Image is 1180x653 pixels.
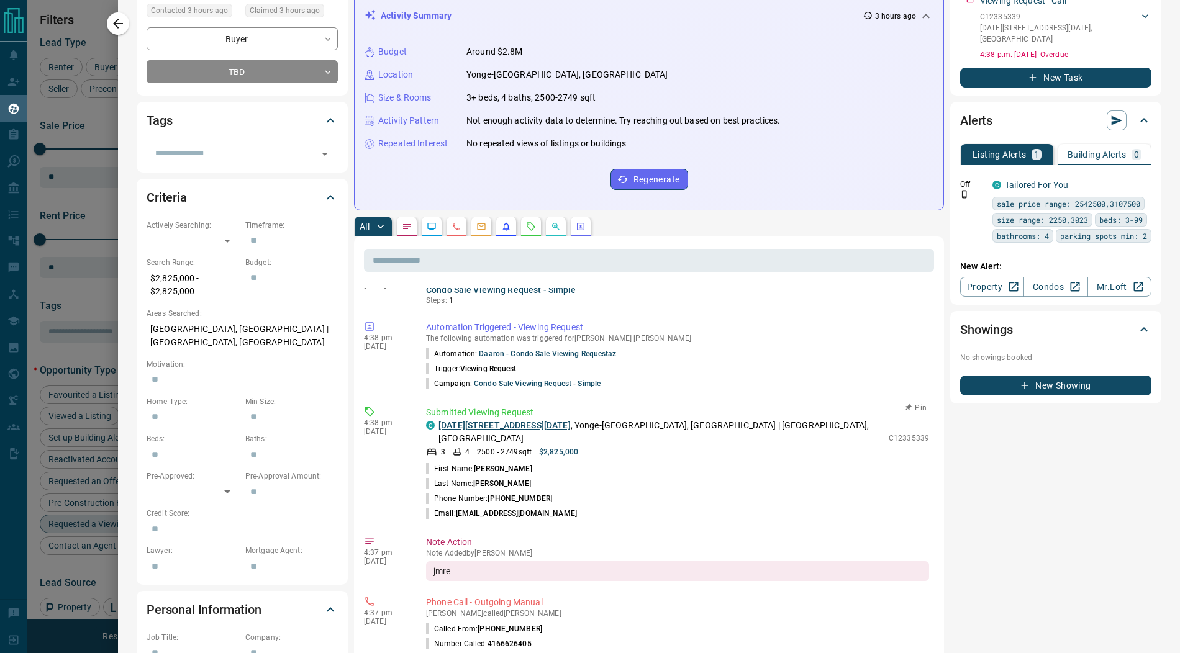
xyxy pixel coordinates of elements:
p: Credit Score: [147,508,338,519]
p: 3+ beds, 4 baths, 2500-2749 sqft [466,91,596,104]
span: size range: 2250,3023 [997,214,1088,226]
a: Daaron - Condo Sale Viewing Requestaz [479,349,616,358]
p: Activity Pattern [378,114,439,127]
p: No repeated views of listings or buildings [466,137,627,150]
p: $2,825,000 [539,446,578,457]
p: Search Range: [147,257,239,268]
p: Campaign: [426,378,601,389]
p: 2500 - 2749 sqft [477,446,532,457]
p: No showings booked [960,352,1151,363]
p: Yonge-[GEOGRAPHIC_DATA], [GEOGRAPHIC_DATA] [466,68,668,81]
span: [EMAIL_ADDRESS][DOMAIN_NAME] [456,509,577,518]
p: Phone Call - Outgoing Manual [426,596,929,609]
span: 4166626405 [488,639,532,648]
span: [PERSON_NAME] [474,464,532,473]
svg: Lead Browsing Activity [427,222,437,232]
div: Criteria [147,182,338,212]
p: 3 [441,446,445,457]
a: Condo Sale Viewing Request - Simple [474,379,601,388]
span: Viewing Request [460,364,517,373]
div: Activity Summary3 hours ago [365,4,933,27]
svg: Calls [452,222,461,232]
svg: Requests [526,222,536,232]
span: Contacted 3 hours ago [151,4,228,17]
svg: Push Notification Only [960,190,969,199]
div: jmre [426,561,929,581]
p: Automation: [426,348,617,359]
h2: Tags [147,110,172,130]
a: Mr.Loft [1087,277,1151,297]
p: Not enough activity data to determine. Try reaching out based on best practices. [466,114,781,127]
p: Submitted Viewing Request [426,406,929,419]
span: [PERSON_NAME] [473,479,531,488]
span: parking spots min: 2 [1060,230,1147,242]
p: [DATE][STREET_ADDRESS][DATE] , [GEOGRAPHIC_DATA] [980,22,1139,45]
a: [DATE][STREET_ADDRESS][DATE] [438,420,571,430]
p: Timeframe: [245,220,338,231]
div: condos.ca [426,421,435,430]
div: Mon Oct 13 2025 [245,4,338,21]
p: 4:37 pm [364,548,407,557]
p: Building Alerts [1068,150,1127,159]
p: Company: [245,632,338,643]
svg: Listing Alerts [501,222,511,232]
p: 3 hours ago [875,11,916,22]
span: Claimed 3 hours ago [250,4,320,17]
span: 1 [449,296,453,305]
p: 4:38 pm [364,418,407,427]
p: [PERSON_NAME] called [PERSON_NAME] [426,609,929,618]
span: [PHONE_NUMBER] [478,624,542,633]
p: Activity Summary [381,9,452,22]
p: Note Added by [PERSON_NAME] [426,549,929,557]
span: bathrooms: 4 [997,230,1049,242]
p: C12335339 [889,433,929,444]
p: All [360,222,370,231]
p: Around $2.8M [466,45,523,58]
button: New Task [960,68,1151,88]
p: [DATE] [364,427,407,436]
p: Phone Number: [426,493,552,504]
h2: Showings [960,320,1013,340]
svg: Opportunities [551,222,561,232]
p: 4:38 pm [364,333,407,342]
p: [DATE] [364,342,407,351]
p: Areas Searched: [147,308,338,319]
p: Steps: [426,295,929,306]
p: Lawyer: [147,545,239,556]
span: beds: 3-99 [1099,214,1143,226]
svg: Notes [402,222,412,232]
p: Budget: [245,257,338,268]
p: Off [960,179,985,190]
p: 4:37 pm [364,608,407,617]
p: Min Size: [245,396,338,407]
p: C12335339 [980,11,1139,22]
p: New Alert: [960,260,1151,273]
p: 4 [465,446,470,457]
p: 4:38 p.m. [DATE] - Overdue [980,49,1151,60]
p: Repeated Interest [378,137,448,150]
p: Called From: [426,623,542,634]
div: TBD [147,60,338,83]
p: Automation Triggered - Viewing Request [426,321,929,334]
h2: Alerts [960,110,992,130]
p: Motivation: [147,359,338,370]
p: Location [378,68,413,81]
div: Alerts [960,106,1151,135]
a: Tailored For You [1005,180,1068,190]
p: Actively Searching: [147,220,239,231]
span: sale price range: 2542500,3107500 [997,197,1140,210]
button: Open [316,145,334,163]
p: The following automation was triggered for [PERSON_NAME] [PERSON_NAME] [426,334,929,343]
a: Condos [1023,277,1087,297]
p: [DATE] [364,557,407,565]
p: 1 [1034,150,1039,159]
p: Size & Rooms [378,91,432,104]
p: $2,825,000 - $2,825,000 [147,268,239,302]
div: C12335339[DATE][STREET_ADDRESS][DATE],[GEOGRAPHIC_DATA] [980,9,1151,47]
p: Baths: [245,433,338,444]
p: Trigger: [426,363,517,374]
div: condos.ca [992,181,1001,189]
button: Regenerate [610,169,688,190]
h2: Criteria [147,187,187,207]
a: Property [960,277,1024,297]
